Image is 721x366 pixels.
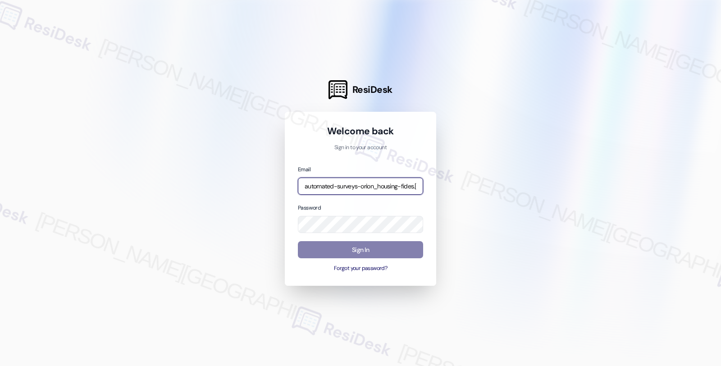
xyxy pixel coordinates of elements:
[352,83,392,96] span: ResiDesk
[298,241,423,259] button: Sign In
[298,178,423,195] input: name@example.com
[298,125,423,137] h1: Welcome back
[298,204,321,211] label: Password
[329,80,347,99] img: ResiDesk Logo
[298,166,310,173] label: Email
[298,144,423,152] p: Sign in to your account
[298,265,423,273] button: Forgot your password?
